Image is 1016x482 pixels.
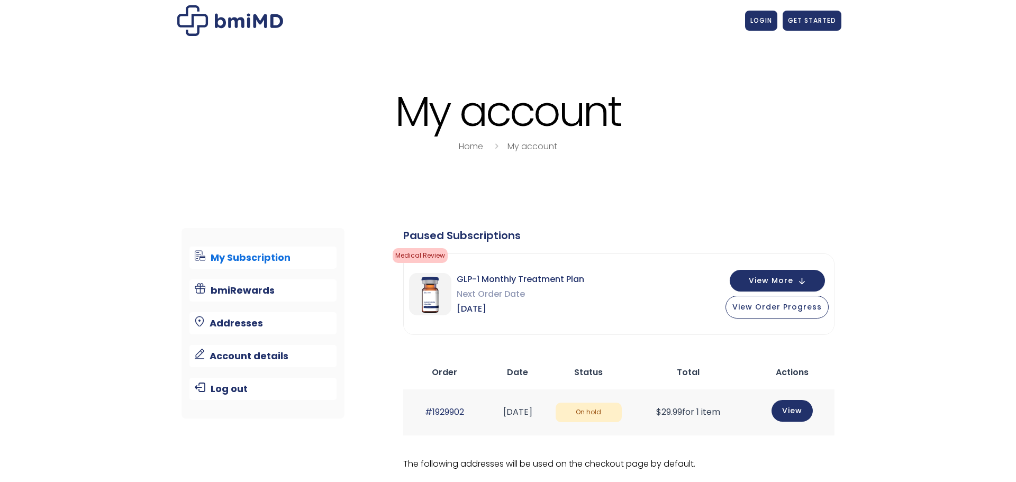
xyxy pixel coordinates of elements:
[457,302,584,316] span: [DATE]
[677,366,700,378] span: Total
[556,403,622,422] span: On hold
[189,247,337,269] a: My Subscription
[432,366,457,378] span: Order
[409,273,451,315] img: GLP-1 Monthly Treatment Plan
[732,302,822,312] span: View Order Progress
[403,457,834,471] p: The following addresses will be used on the checkout page by default.
[574,366,603,378] span: Status
[457,287,584,302] span: Next Order Date
[503,406,532,418] time: [DATE]
[725,296,829,319] button: View Order Progress
[189,312,337,334] a: Addresses
[403,228,834,243] div: Paused Subscriptions
[182,228,345,419] nav: Account pages
[730,270,825,292] button: View More
[491,140,502,152] i: breadcrumbs separator
[745,11,777,31] a: LOGIN
[425,406,464,418] a: #1929902
[175,89,841,134] h1: My account
[749,277,793,284] span: View More
[189,345,337,367] a: Account details
[459,140,483,152] a: Home
[656,406,682,418] span: 29.99
[507,366,528,378] span: Date
[772,400,813,422] a: View
[788,16,836,25] span: GET STARTED
[189,279,337,302] a: bmiRewards
[776,366,809,378] span: Actions
[189,378,337,400] a: Log out
[783,11,841,31] a: GET STARTED
[750,16,772,25] span: LOGIN
[177,5,283,36] img: My account
[507,140,557,152] a: My account
[656,406,661,418] span: $
[393,248,448,263] span: Medical Review
[627,389,750,435] td: for 1 item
